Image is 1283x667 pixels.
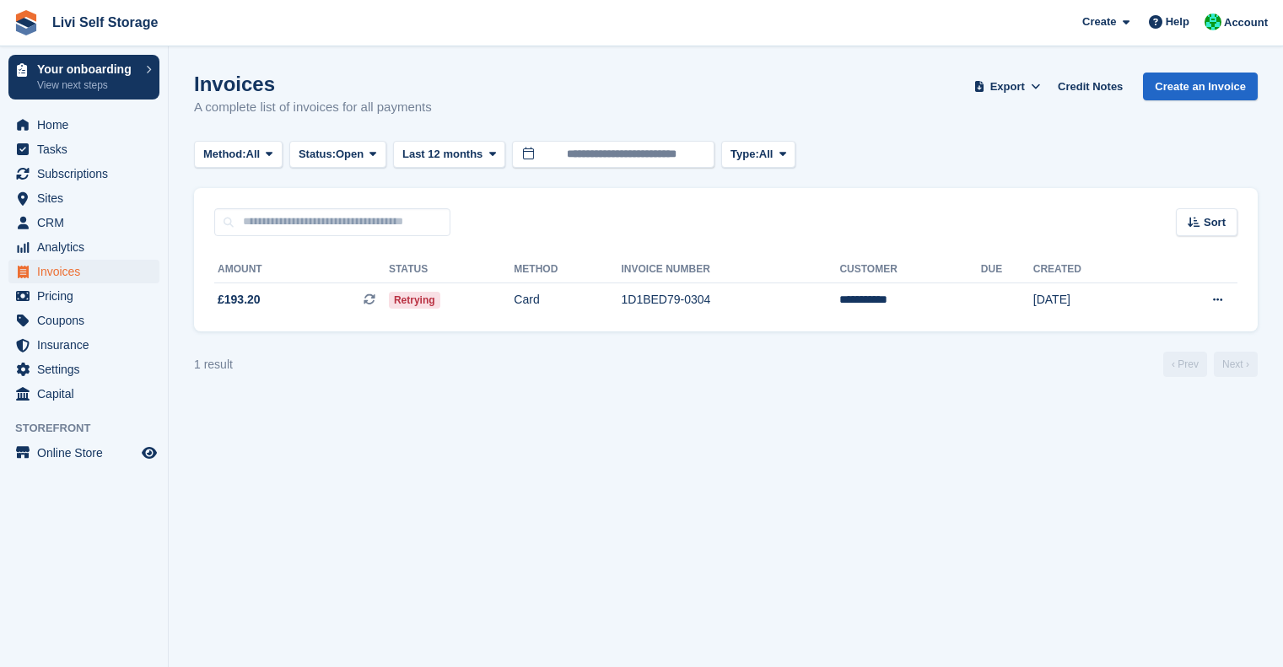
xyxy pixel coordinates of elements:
[393,141,505,169] button: Last 12 months
[389,292,440,309] span: Retrying
[8,260,159,283] a: menu
[37,162,138,186] span: Subscriptions
[37,211,138,234] span: CRM
[37,358,138,381] span: Settings
[8,309,159,332] a: menu
[37,382,138,406] span: Capital
[37,309,138,332] span: Coupons
[970,73,1044,100] button: Export
[139,443,159,463] a: Preview store
[730,146,759,163] span: Type:
[203,146,246,163] span: Method:
[8,137,159,161] a: menu
[1051,73,1129,100] a: Credit Notes
[1224,14,1268,31] span: Account
[1163,352,1207,377] a: Previous
[8,382,159,406] a: menu
[46,8,164,36] a: Livi Self Storage
[37,113,138,137] span: Home
[759,146,774,163] span: All
[289,141,386,169] button: Status: Open
[8,186,159,210] a: menu
[194,356,233,374] div: 1 result
[37,235,138,259] span: Analytics
[981,256,1033,283] th: Due
[1205,13,1221,30] img: Joe Robertson
[8,211,159,234] a: menu
[514,282,621,318] td: Card
[37,63,137,75] p: Your onboarding
[1033,282,1151,318] td: [DATE]
[8,113,159,137] a: menu
[37,78,137,93] p: View next steps
[389,256,514,283] th: Status
[721,141,795,169] button: Type: All
[37,260,138,283] span: Invoices
[1033,256,1151,283] th: Created
[1143,73,1258,100] a: Create an Invoice
[214,256,389,283] th: Amount
[15,420,168,437] span: Storefront
[218,291,261,309] span: £193.20
[37,137,138,161] span: Tasks
[194,98,432,117] p: A complete list of invoices for all payments
[8,162,159,186] a: menu
[37,441,138,465] span: Online Store
[1204,214,1226,231] span: Sort
[37,186,138,210] span: Sites
[8,358,159,381] a: menu
[8,333,159,357] a: menu
[8,284,159,308] a: menu
[1082,13,1116,30] span: Create
[514,256,621,283] th: Method
[839,256,980,283] th: Customer
[299,146,336,163] span: Status:
[37,284,138,308] span: Pricing
[13,10,39,35] img: stora-icon-8386f47178a22dfd0bd8f6a31ec36ba5ce8667c1dd55bd0f319d3a0aa187defe.svg
[8,235,159,259] a: menu
[1166,13,1189,30] span: Help
[246,146,261,163] span: All
[402,146,482,163] span: Last 12 months
[194,73,432,95] h1: Invoices
[8,55,159,100] a: Your onboarding View next steps
[1214,352,1258,377] a: Next
[37,333,138,357] span: Insurance
[622,282,840,318] td: 1D1BED79-0304
[194,141,283,169] button: Method: All
[1160,352,1261,377] nav: Page
[990,78,1025,95] span: Export
[622,256,840,283] th: Invoice Number
[8,441,159,465] a: menu
[336,146,364,163] span: Open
